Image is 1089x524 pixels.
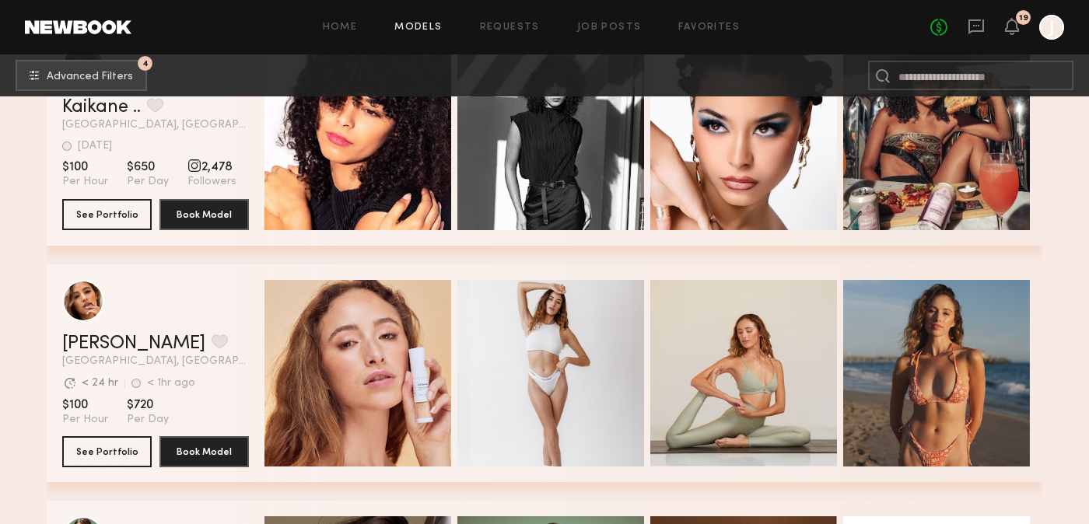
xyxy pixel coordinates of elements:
[187,175,236,189] span: Followers
[323,23,358,33] a: Home
[1039,15,1064,40] a: J
[62,159,108,175] span: $100
[127,175,169,189] span: Per Day
[577,23,642,33] a: Job Posts
[62,334,205,353] a: [PERSON_NAME]
[394,23,442,33] a: Models
[47,72,133,82] span: Advanced Filters
[127,159,169,175] span: $650
[159,199,249,230] button: Book Model
[62,436,152,467] button: See Portfolio
[142,60,149,67] span: 4
[480,23,540,33] a: Requests
[62,120,249,131] span: [GEOGRAPHIC_DATA], [GEOGRAPHIC_DATA]
[62,175,108,189] span: Per Hour
[187,159,236,175] span: 2,478
[62,98,141,117] a: Kaikane ..
[78,141,112,152] div: [DATE]
[62,413,108,427] span: Per Hour
[127,397,169,413] span: $720
[16,60,147,91] button: 4Advanced Filters
[62,397,108,413] span: $100
[82,378,118,389] div: < 24 hr
[62,356,249,367] span: [GEOGRAPHIC_DATA], [GEOGRAPHIC_DATA]
[678,23,740,33] a: Favorites
[159,436,249,467] button: Book Model
[1019,14,1028,23] div: 19
[127,413,169,427] span: Per Day
[62,199,152,230] button: See Portfolio
[147,378,195,389] div: < 1hr ago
